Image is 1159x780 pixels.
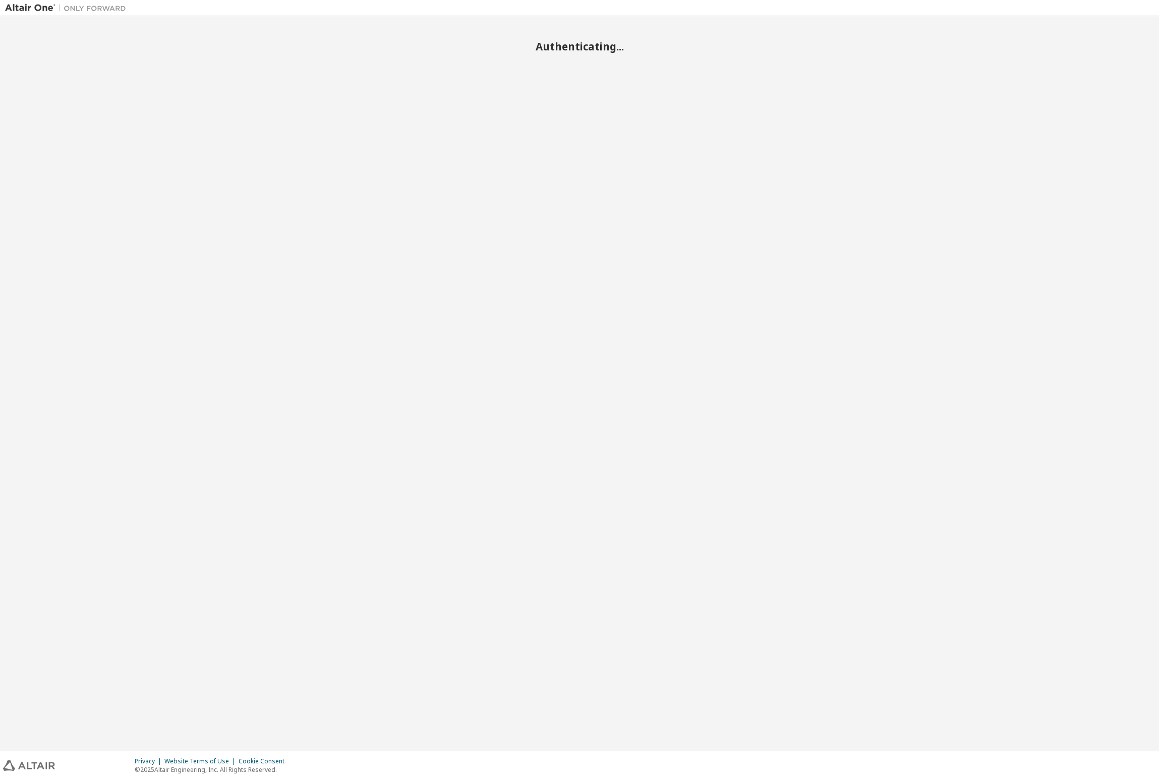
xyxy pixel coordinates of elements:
div: Cookie Consent [239,757,291,765]
img: altair_logo.svg [3,760,55,771]
img: Altair One [5,3,131,13]
p: © 2025 Altair Engineering, Inc. All Rights Reserved. [135,765,291,774]
div: Website Terms of Use [164,757,239,765]
div: Privacy [135,757,164,765]
h2: Authenticating... [5,40,1154,53]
